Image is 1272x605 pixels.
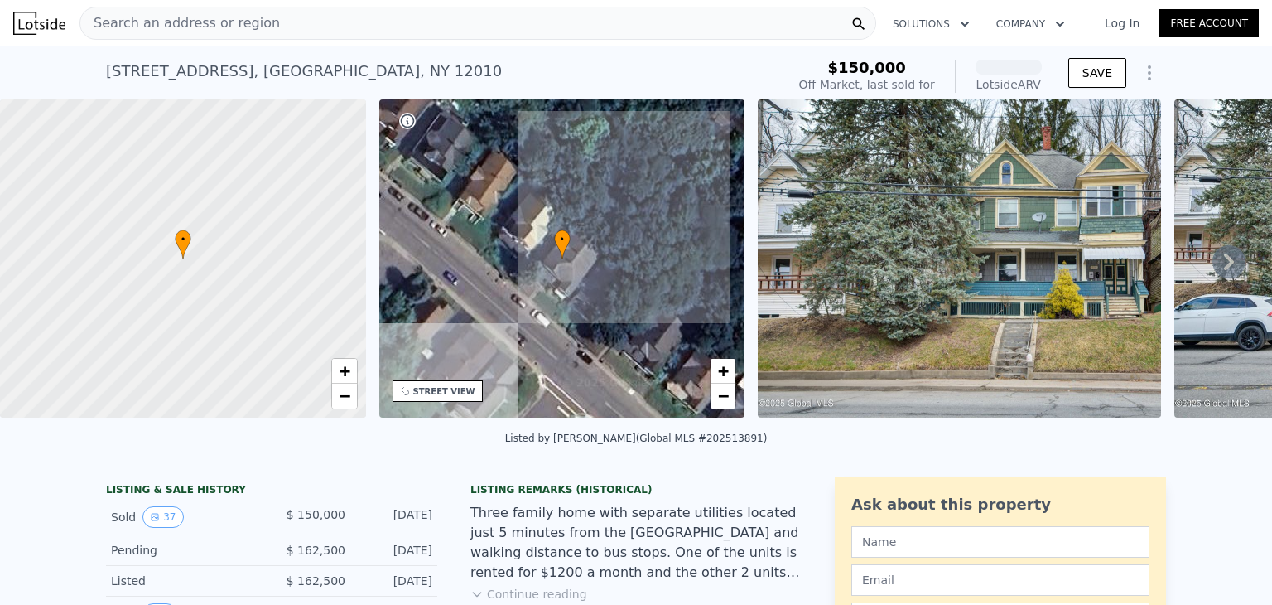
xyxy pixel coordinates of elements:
[1085,15,1159,31] a: Log In
[142,506,183,528] button: View historical data
[1133,56,1166,90] button: Show Options
[339,385,349,406] span: −
[287,544,345,557] span: $ 162,500
[111,542,258,559] div: Pending
[332,359,357,384] a: Zoom in
[470,483,802,496] div: Listing Remarks (Historical)
[976,76,1042,93] div: Lotside ARV
[13,12,65,35] img: Lotside
[287,508,345,521] span: $ 150,000
[111,506,258,528] div: Sold
[470,503,802,583] div: Three family home with separate utilities located just 5 minutes from the [GEOGRAPHIC_DATA] and w...
[106,60,502,83] div: [STREET_ADDRESS] , [GEOGRAPHIC_DATA] , NY 12010
[359,542,432,559] div: [DATE]
[711,384,735,409] a: Zoom out
[359,506,432,528] div: [DATE]
[718,385,729,406] span: −
[505,433,768,444] div: Listed by [PERSON_NAME] (Global MLS #202513891)
[413,385,475,398] div: STREET VIEW
[1068,58,1126,88] button: SAVE
[554,230,571,259] div: •
[983,9,1078,39] button: Company
[80,13,280,33] span: Search an address or region
[111,573,258,589] div: Listed
[799,76,935,93] div: Off Market, last sold for
[851,526,1149,558] input: Name
[175,230,191,259] div: •
[470,586,587,603] button: Continue reading
[554,232,571,247] span: •
[851,493,1149,516] div: Ask about this property
[851,564,1149,596] input: Email
[758,99,1161,418] img: Sale: 141078503 Parcel: 69733989
[287,574,345,588] span: $ 162,500
[332,384,357,409] a: Zoom out
[175,232,191,247] span: •
[339,361,349,381] span: +
[1159,9,1259,37] a: Free Account
[879,9,983,39] button: Solutions
[359,573,432,589] div: [DATE]
[711,359,735,384] a: Zoom in
[718,361,729,381] span: +
[827,59,906,76] span: $150,000
[106,483,437,500] div: LISTING & SALE HISTORY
